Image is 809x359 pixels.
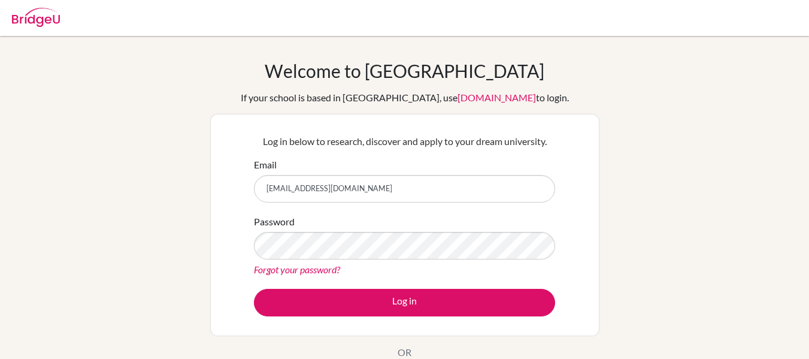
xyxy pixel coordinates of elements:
[254,264,340,275] a: Forgot your password?
[254,289,555,316] button: Log in
[12,8,60,27] img: Bridge-U
[457,92,536,103] a: [DOMAIN_NAME]
[241,90,569,105] div: If your school is based in [GEOGRAPHIC_DATA], use to login.
[254,215,295,229] label: Password
[254,134,555,149] p: Log in below to research, discover and apply to your dream university.
[254,158,277,172] label: Email
[265,60,544,82] h1: Welcome to [GEOGRAPHIC_DATA]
